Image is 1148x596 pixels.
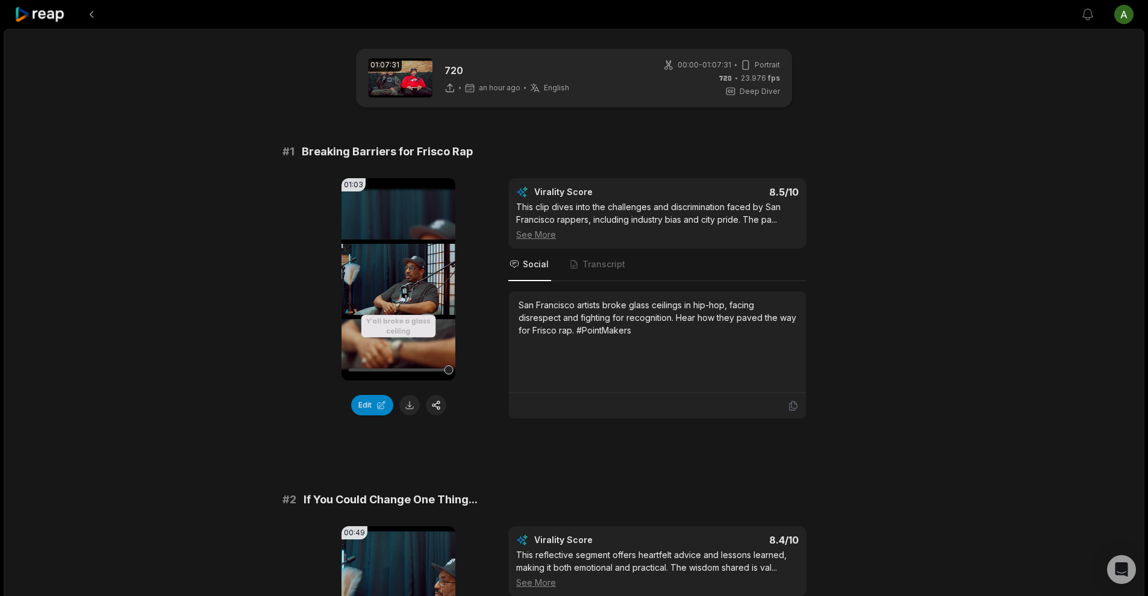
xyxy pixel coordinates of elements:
div: 8.4 /10 [670,534,799,546]
span: Social [523,258,549,270]
span: # 1 [282,143,295,160]
div: 01:07:31 [368,58,402,72]
div: 8.5 /10 [670,186,799,198]
div: Open Intercom Messenger [1107,555,1136,584]
span: If You Could Change One Thing... [304,491,478,508]
span: 00:00 - 01:07:31 [678,60,731,70]
span: fps [768,73,780,82]
div: This reflective segment offers heartfelt advice and lessons learned, making it both emotional and... [516,548,799,589]
span: an hour ago [479,83,520,93]
span: English [544,83,569,93]
div: San Francisco artists broke glass ceilings in hip-hop, facing disrespect and fighting for recogni... [519,299,796,337]
div: This clip dives into the challenges and discrimination faced by San Francisco rappers, including ... [516,200,799,241]
div: Virality Score [534,186,664,198]
button: Edit [351,395,393,415]
video: Your browser does not support mp4 format. [342,178,455,380]
p: 720 [445,63,569,78]
span: Deep Diver [740,86,780,97]
nav: Tabs [508,249,806,281]
span: Transcript [582,258,625,270]
div: See More [516,228,799,241]
span: # 2 [282,491,296,508]
span: Portrait [755,60,780,70]
span: 23.976 [741,73,780,84]
span: Breaking Barriers for Frisco Rap [302,143,473,160]
div: Virality Score [534,534,664,546]
div: See More [516,576,799,589]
